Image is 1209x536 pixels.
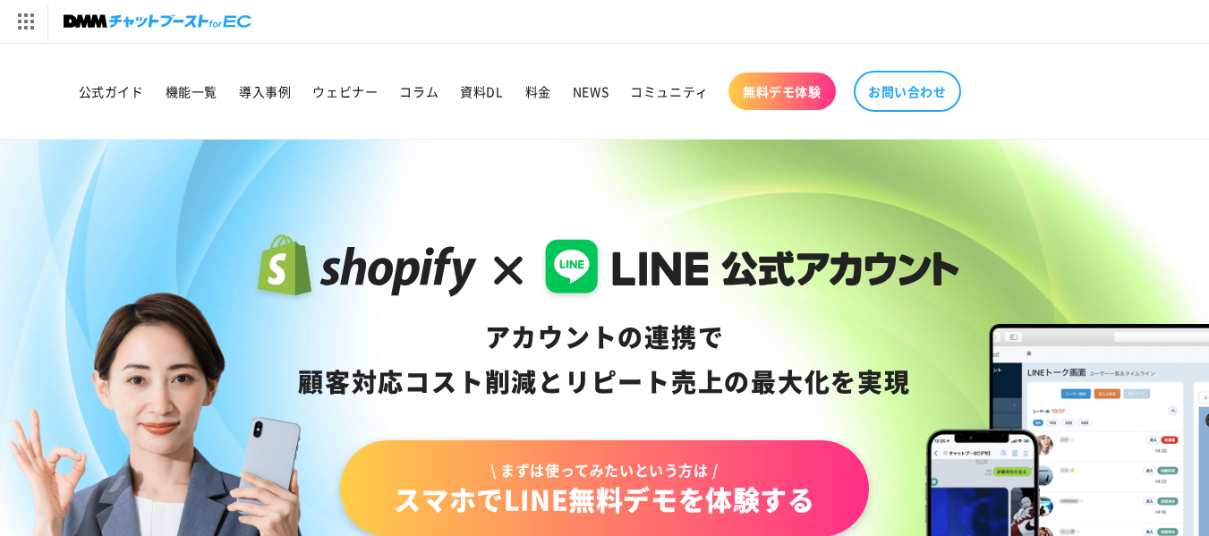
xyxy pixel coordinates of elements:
span: 公式ガイド [79,83,144,99]
a: コラム [388,72,449,110]
span: 導入事例 [239,83,291,99]
span: NEWS [573,83,609,99]
a: NEWS [562,72,619,110]
img: サービス [3,3,47,40]
a: 料金 [515,72,562,110]
span: 資料DL [460,83,503,99]
a: コミュニティ [619,72,719,110]
a: お問い合わせ [854,71,961,112]
div: アカウントの連携で 顧客対応コスト削減と リピート売上の 最大化を実現 [250,315,959,404]
span: 無料デモ体験 [743,83,822,99]
span: 機能一覧 [166,83,217,99]
img: チャットブーストforEC [64,9,251,34]
a: 無料デモ体験 [728,72,836,110]
a: ウェビナー [302,72,388,110]
span: コミュニティ [630,83,709,99]
span: 料金 [525,83,551,99]
span: ウェビナー [312,83,378,99]
span: お問い合わせ [868,83,947,99]
a: 導入事例 [228,72,302,110]
span: コラム [399,83,438,99]
span: \ まずは使ってみたいという方は / [394,460,814,480]
a: 公式ガイド [68,72,155,110]
a: 機能一覧 [155,72,228,110]
a: 資料DL [449,72,514,110]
